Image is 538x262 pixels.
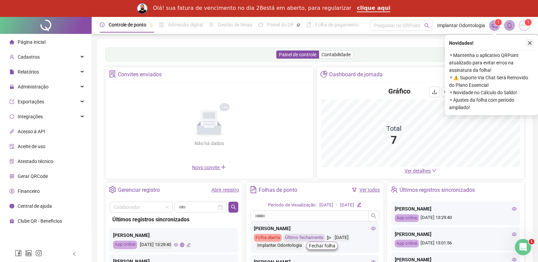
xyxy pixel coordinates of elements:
[18,174,48,179] span: Gerar QRCode
[113,241,137,249] div: App online
[18,188,40,194] span: Financeiro
[497,20,500,25] span: 1
[449,89,534,96] span: ⚬ Novidade no Cálculo do Saldo!
[112,215,236,224] div: Últimos registros sincronizados
[18,39,45,45] span: Página inicial
[400,184,475,196] div: Últimos registros sincronizados
[18,144,45,149] span: Aceite de uso
[437,22,485,29] span: Implantar Odontologia
[352,187,357,192] span: filter
[391,186,398,193] span: team
[10,144,14,149] span: audit
[137,3,148,14] img: Profile image for Rodolfo
[35,250,42,257] span: instagram
[309,242,335,249] span: Fechar folha
[10,204,14,208] span: info-circle
[10,219,14,223] span: gift
[254,225,376,232] div: [PERSON_NAME]
[329,69,383,80] div: Dashboard de jornada
[209,22,214,27] span: sun
[267,22,294,27] span: Painel do DP
[444,89,450,95] span: reload
[320,70,328,78] span: pie-chart
[153,5,352,12] div: Olá! sua fatura de vencimento no dia 28está em aberto, para regularizar
[186,243,191,247] span: edit
[15,250,22,257] span: facebook
[18,218,62,224] span: Clube QR - Beneficios
[10,189,14,194] span: dollar
[405,168,431,174] span: Ver detalhes
[118,69,162,80] div: Convites enviados
[512,232,517,237] span: eye
[527,20,530,25] span: 1
[10,69,14,74] span: file
[359,187,380,193] a: Ver todos
[515,239,531,255] iframe: Intercom live chat
[159,22,164,27] span: file-done
[10,99,14,104] span: export
[357,5,390,12] a: clique aqui
[268,202,317,209] div: Período de visualização:
[25,250,32,257] span: linkedin
[395,214,419,222] div: App online
[109,70,116,78] span: solution
[449,39,474,47] span: Novidades !
[449,96,534,111] span: ⚬ Ajustes da folha com período ampliado!
[395,240,517,247] div: [DATE] 13:01:56
[283,234,325,242] div: Último fechamento
[525,19,532,26] sup: Atualize o seu contato no menu Meus Dados
[18,69,39,75] span: Relatórios
[495,19,502,26] sup: 1
[388,86,410,96] h4: Gráfico
[10,55,14,59] span: user-add
[10,159,14,164] span: solution
[10,129,14,134] span: api
[218,22,252,27] span: Gestão de férias
[10,114,14,119] span: sync
[279,52,316,57] span: Painel de controle
[109,186,116,193] span: setting
[306,242,338,250] button: Fechar folha
[10,174,14,179] span: qrcode
[256,242,303,249] div: Implantar Odontologia
[357,202,361,207] span: edit
[118,184,160,196] div: Gerenciar registro
[340,202,354,209] div: [DATE]
[18,54,40,60] span: Cadastros
[113,231,235,239] div: [PERSON_NAME]
[395,214,517,222] div: [DATE] 13:29:40
[149,23,153,27] span: pushpin
[395,205,517,213] div: [PERSON_NAME]
[333,234,350,242] div: [DATE]
[527,41,532,45] span: close
[18,114,43,119] span: Integrações
[506,22,513,28] span: bell
[449,74,534,89] span: ⚬ ⚠️ Suporte Via Chat Será Removido do Plano Essencial
[315,22,359,27] span: Folha de pagamento
[371,226,376,231] span: eye
[321,52,351,57] span: Contabilidade
[18,84,49,89] span: Administração
[327,234,331,242] span: send
[254,234,282,242] div: Folha aberta
[512,257,517,262] span: eye
[371,213,376,219] span: search
[231,204,236,210] span: search
[259,184,297,196] div: Folhas de ponto
[109,22,146,27] span: Controle de ponto
[18,159,53,164] span: Atestado técnico
[512,206,517,211] span: eye
[139,241,172,249] div: [DATE] 13:29:40
[18,203,52,209] span: Central de ajuda
[336,202,337,209] div: -
[72,251,77,256] span: left
[180,243,184,247] span: global
[211,187,239,193] a: Abrir registro
[192,165,226,170] span: Novo convite
[432,89,437,95] span: download
[10,40,14,44] span: home
[424,23,429,28] span: search
[100,22,105,27] span: clock-circle
[395,230,517,238] div: [PERSON_NAME]
[174,243,178,247] span: eye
